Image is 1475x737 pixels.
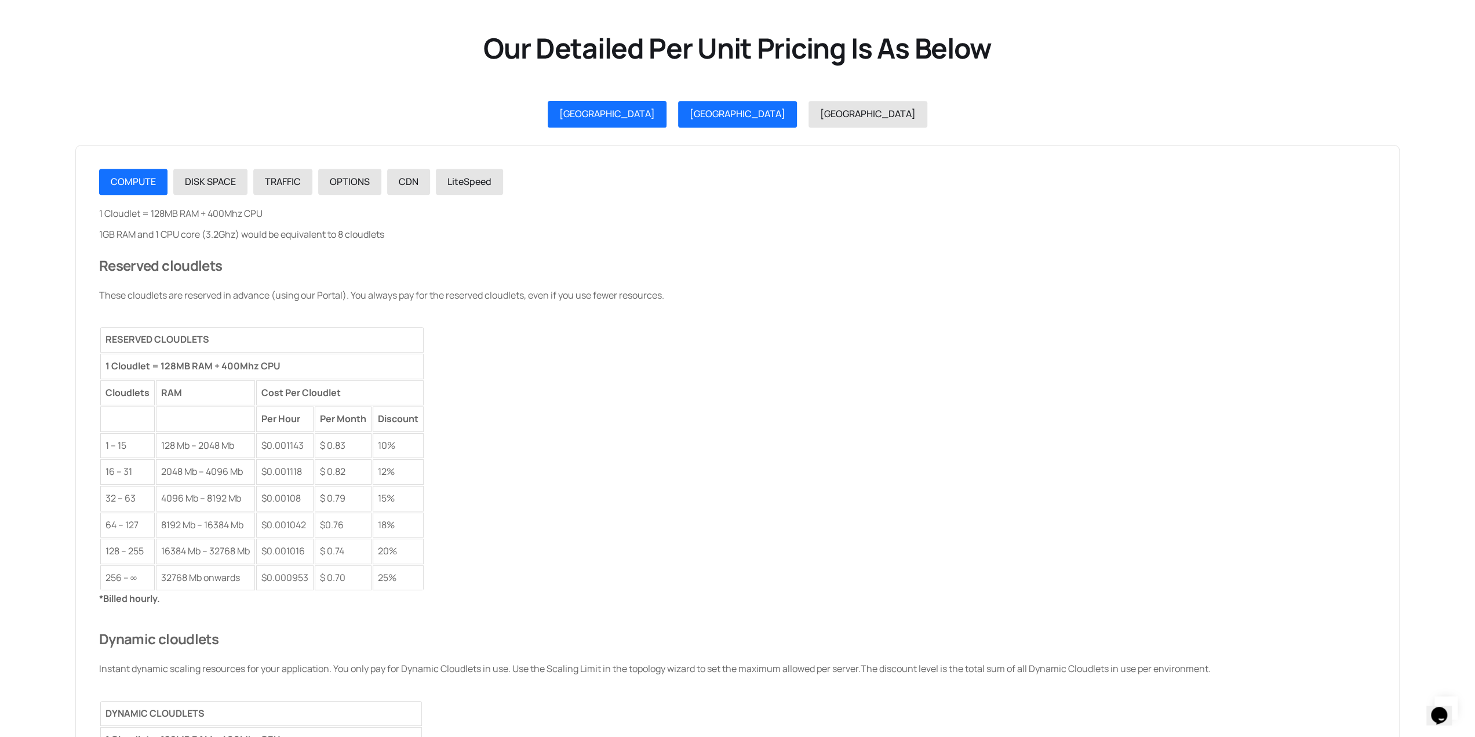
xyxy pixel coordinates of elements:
[373,513,424,538] td: 18%
[373,406,424,432] td: Discount
[559,107,655,120] span: [GEOGRAPHIC_DATA]
[399,175,418,188] span: CDN
[100,459,155,485] td: 16 – 31
[100,486,155,511] td: 32 – 63
[111,175,156,188] span: COMPUTE
[261,439,304,452] : $0.001143
[156,539,255,564] td: 16384 Mb – 32768 Mb
[261,544,305,557] : $0.001016
[315,513,372,538] td: $0.76
[373,486,424,511] td: 15%
[100,539,155,564] td: 128 – 255
[315,565,372,591] td: $ 0.70
[99,592,160,605] strong: *Billed hourly.
[315,406,372,432] td: Per Month
[261,571,308,584] : $0.000953
[315,459,372,485] td: $ 0.82
[100,565,155,591] td: 256 – ∞
[185,175,236,188] span: DISK SPACE
[156,486,255,511] td: 4096 Mb – 8192 Mb
[330,175,370,188] span: OPTIONS
[1426,691,1463,725] iframe: chat widget
[690,107,785,120] span: [GEOGRAPHIC_DATA]
[315,539,372,564] td: $ 0.74
[265,175,301,188] span: TRAFFIC
[100,513,155,538] td: 64 – 127
[315,433,372,459] td: $ 0.83
[261,492,301,504] : $0.00108
[100,433,155,459] td: 1 – 15
[99,256,222,275] span: Reserved cloudlets
[100,380,155,406] td: Cloudlets
[100,327,424,353] th: RESERVED CLOUDLETS
[256,406,314,432] td: Per Hour
[261,518,306,531] : $0.001042
[70,30,1405,66] h2: Our Detailed Per Unit Pricing Is As Below
[156,459,255,485] td: 2048 Mb – 4096 Mb
[256,380,424,406] td: Cost Per Cloudlet
[373,433,424,459] td: 10%
[156,380,255,406] td: RAM
[261,465,302,478] : $0.001118
[315,486,372,511] td: $ 0.79
[156,433,255,459] td: 128 Mb – 2048 Mb
[373,539,424,564] td: 20%
[99,629,218,648] span: Dynamic cloudlets
[447,175,491,188] span: LiteSpeed
[100,701,422,727] th: DYNAMIC CLOUDLETS
[156,513,255,538] td: 8192 Mb – 16384 Mb
[99,206,1376,591] div: 1 Cloudlet = 128MB RAM + 400Mhz CPU 1GB RAM and 1 CPU core (3.2Ghz) would be equivalent to 8 clou...
[820,107,916,120] span: [GEOGRAPHIC_DATA]
[373,565,424,591] td: 25%
[100,354,424,379] td: 1 Cloudlet = 128MB RAM + 400Mhz CPU
[156,565,255,591] td: 32768 Mb onwards
[373,459,424,485] td: 12%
